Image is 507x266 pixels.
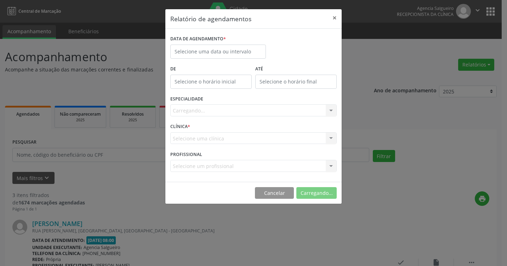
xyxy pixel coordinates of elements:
input: Selecione uma data ou intervalo [170,45,266,59]
button: Close [327,9,342,27]
input: Selecione o horário inicial [170,75,252,89]
button: Carregando... [296,187,337,199]
label: DATA DE AGENDAMENTO [170,34,226,45]
button: Cancelar [255,187,294,199]
h5: Relatório de agendamentos [170,14,251,23]
label: De [170,64,252,75]
label: ATÉ [255,64,337,75]
input: Selecione o horário final [255,75,337,89]
label: CLÍNICA [170,121,190,132]
label: PROFISSIONAL [170,149,202,160]
label: ESPECIALIDADE [170,94,203,105]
